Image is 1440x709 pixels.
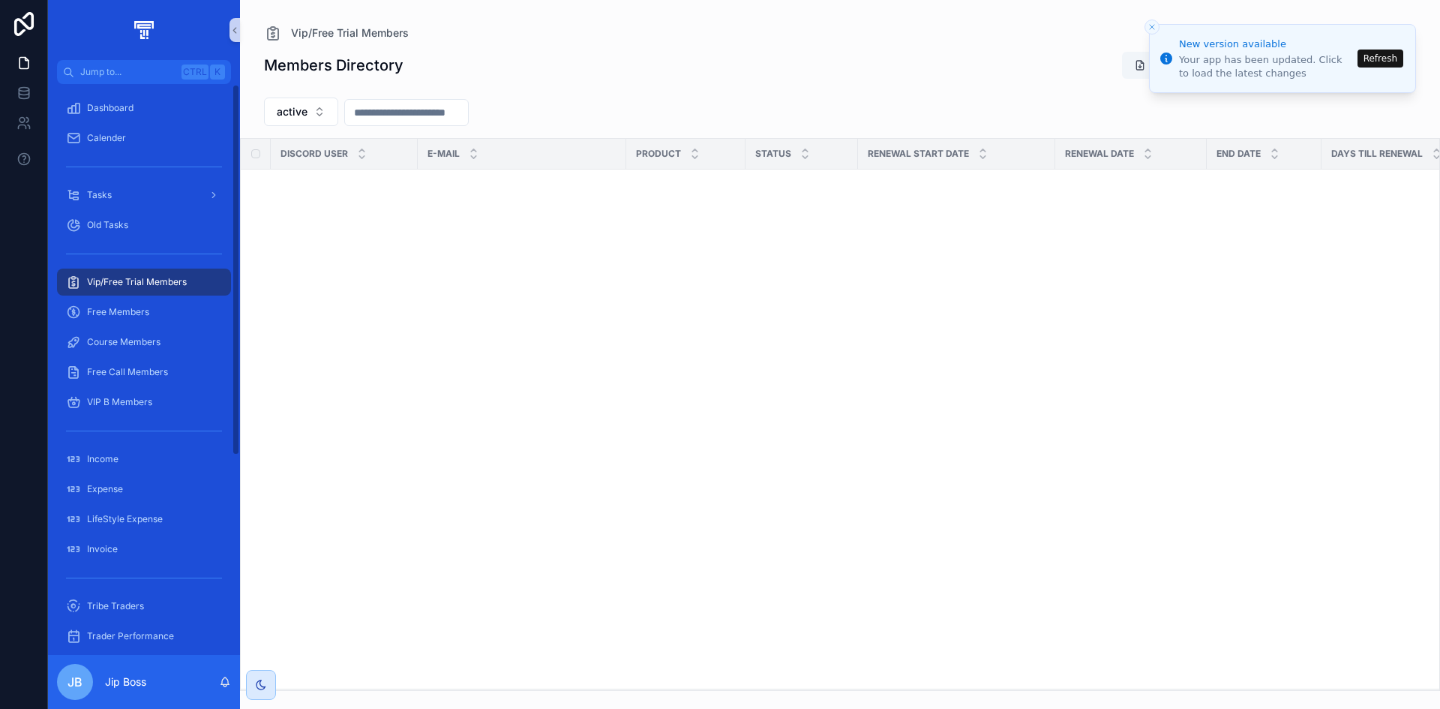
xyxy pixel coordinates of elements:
[1065,148,1134,160] span: Renewal Date
[87,366,168,378] span: Free Call Members
[105,674,146,689] p: Jip Boss
[57,476,231,503] a: Expense
[87,543,118,555] span: Invoice
[868,148,969,160] span: Renewal Start Date
[291,26,409,41] span: Vip/Free Trial Members
[87,453,118,465] span: Income
[87,306,149,318] span: Free Members
[80,66,175,78] span: Jump to...
[636,148,681,160] span: Product
[57,125,231,152] a: Calender
[264,98,338,126] button: Select Button
[57,359,231,386] a: Free Call Members
[57,95,231,122] a: Dashboard
[87,276,187,288] span: Vip/Free Trial Members
[1122,52,1196,79] button: Export
[131,18,156,42] img: App logo
[67,673,82,691] span: JB
[57,446,231,473] a: Income
[181,65,208,80] span: Ctrl
[57,212,231,239] a: Old Tasks
[48,84,240,655] div: scrollable content
[1179,37,1353,52] div: New version available
[87,336,160,348] span: Course Members
[57,536,231,563] a: Invoice
[264,55,403,76] h1: Members Directory
[87,396,152,408] span: VIP B Members
[57,593,231,620] a: Tribe Traders
[1357,50,1403,68] button: Refresh
[57,182,231,209] a: Tasks
[1179,53,1353,80] div: Your app has been updated. Click to load the latest changes
[57,623,231,650] a: Trader Performance
[87,600,144,612] span: Tribe Traders
[1144,20,1159,35] button: Close toast
[427,148,460,160] span: E-mail
[57,269,231,296] a: Vip/Free Trial Members
[211,66,223,78] span: K
[1331,148,1423,160] span: Days Till Renewal
[87,219,128,231] span: Old Tasks
[57,506,231,533] a: LifeStyle Expense
[87,630,174,642] span: Trader Performance
[57,60,231,84] button: Jump to...CtrlK
[87,483,123,495] span: Expense
[280,148,348,160] span: Discord User
[57,329,231,356] a: Course Members
[87,189,112,201] span: Tasks
[87,513,163,525] span: LifeStyle Expense
[87,102,133,114] span: Dashboard
[277,104,307,119] span: active
[264,24,409,42] a: Vip/Free Trial Members
[57,299,231,326] a: Free Members
[755,148,791,160] span: Status
[1216,148,1261,160] span: End Date
[87,132,126,144] span: Calender
[57,389,231,416] a: VIP B Members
